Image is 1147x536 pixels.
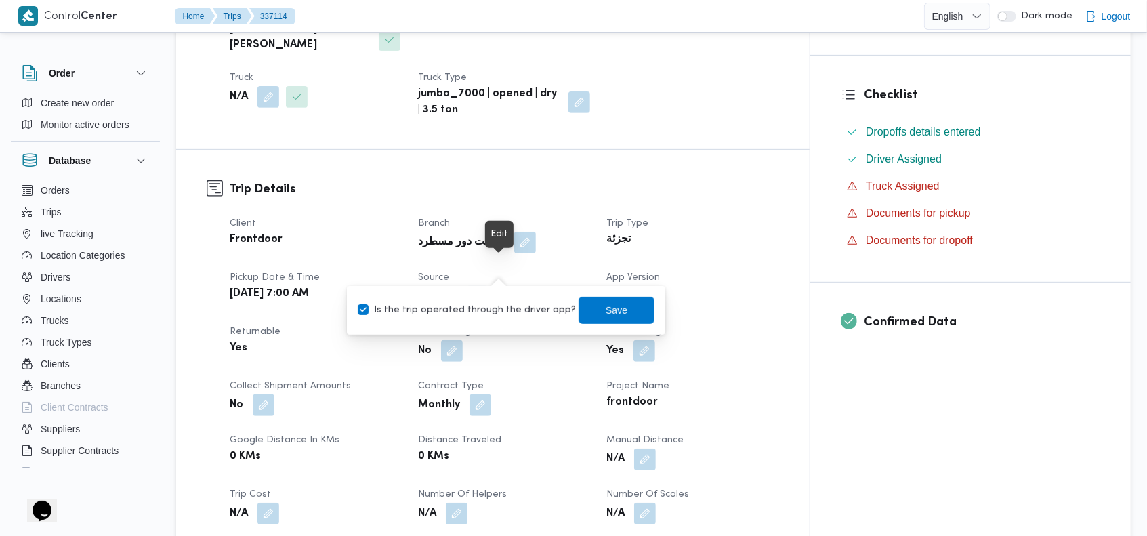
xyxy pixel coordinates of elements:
span: Client Contracts [41,399,108,415]
span: Supplier Contracts [41,442,119,459]
iframe: chat widget [14,482,57,522]
label: Is the trip operated through the driver app? [358,302,576,318]
span: Clients [41,356,70,372]
span: Logout [1102,8,1131,24]
span: Documents for dropoff [866,234,973,246]
div: Database [11,180,160,473]
b: Yes [606,343,624,359]
span: Monitor active orders [41,117,129,133]
span: Dropoffs details entered [866,126,981,138]
span: Number of Helpers [418,490,507,499]
h3: Confirmed Data [864,313,1100,331]
span: Devices [41,464,75,480]
b: frontdoor [606,394,658,411]
button: Truck Assigned [841,176,1100,197]
button: Supplier Contracts [16,440,154,461]
span: Dark mode [1016,11,1073,22]
button: Orders [16,180,154,201]
span: Trucks [41,312,68,329]
span: Distance Traveled [418,436,501,445]
button: Branches [16,375,154,396]
b: N/A [418,506,436,522]
button: Logout [1080,3,1136,30]
button: Client Contracts [16,396,154,418]
button: Locations [16,288,154,310]
span: Location Categories [41,247,125,264]
img: X8yXhbKr1z7QwAAAABJRU5ErkJggg== [18,6,38,26]
button: Clients [16,353,154,375]
button: live Tracking [16,223,154,245]
span: Collect Shipment Amounts [230,382,351,390]
span: Client [230,219,256,228]
span: Number of Scales [606,490,689,499]
span: Truck Types [41,334,91,350]
span: Branches [41,377,81,394]
b: No [230,397,243,413]
button: Create new order [16,92,154,114]
span: Manual Distance [606,436,684,445]
span: Trips [41,204,62,220]
button: Documents for pickup [841,203,1100,224]
span: Google distance in KMs [230,436,339,445]
b: N/A [230,89,248,105]
button: Home [175,8,215,24]
button: Trips [16,201,154,223]
button: Monitor active orders [16,114,154,136]
button: Save [579,297,654,324]
span: Trip Type [606,219,648,228]
span: Documents for pickup [866,207,971,219]
button: Devices [16,461,154,483]
b: jumbo_7000 | opened | dry | 3.5 ton [418,86,559,119]
b: 0 KMs [418,449,449,465]
div: Order [11,92,160,141]
button: Order [22,65,149,81]
span: Returnable [230,327,280,336]
span: Save [606,302,627,318]
h3: Order [49,65,75,81]
button: Trips [213,8,252,24]
h3: Trip Details [230,180,779,199]
b: فرونت دور مسطرد [418,234,505,251]
span: Dropoffs details entered [866,124,981,140]
b: تجزئة [606,232,631,248]
span: Truck Assigned [866,178,940,194]
b: [DATE] 7:00 AM [230,286,309,302]
b: Yes [230,340,247,356]
span: App Version [606,273,660,282]
h3: Checklist [864,86,1100,104]
b: N/A [606,506,625,522]
span: Contract Type [418,382,484,390]
span: Project Name [606,382,669,390]
button: Truck Types [16,331,154,353]
button: Documents for dropoff [841,230,1100,251]
b: N/A [606,451,625,468]
button: Database [22,152,149,169]
span: Create new order [41,95,114,111]
span: live Tracking [41,226,93,242]
button: Dropoffs details entered [841,121,1100,143]
span: Driver Assigned [866,151,942,167]
span: Orders [41,182,70,199]
span: Suppliers [41,421,80,437]
span: Documents for pickup [866,205,971,222]
b: 0 KMs [230,449,261,465]
div: Edit [491,226,508,243]
span: Pickup date & time [230,273,320,282]
span: Source [418,273,449,282]
span: Truck [230,73,253,82]
b: No [418,343,432,359]
span: Locations [41,291,81,307]
span: Branch [418,219,450,228]
button: Driver Assigned [841,148,1100,170]
b: N/A [230,506,248,522]
span: Truck Type [418,73,467,82]
span: Truck Assigned [866,180,940,192]
span: Drivers [41,269,70,285]
button: 337114 [249,8,295,24]
h3: Database [49,152,91,169]
b: Center [81,12,118,22]
button: Suppliers [16,418,154,440]
button: Trucks [16,310,154,331]
span: Trip Cost [230,490,271,499]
